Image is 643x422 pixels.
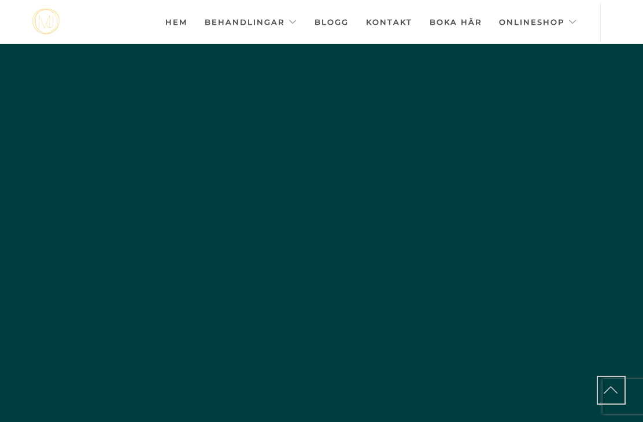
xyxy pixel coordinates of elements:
[32,9,60,35] a: mjstudio mjstudio mjstudio
[165,2,187,42] a: Hem
[430,2,482,42] a: Boka här
[499,2,577,42] a: Onlineshop
[205,2,297,42] a: Behandlingar
[32,9,60,35] img: mjstudio
[315,2,349,42] a: Blogg
[366,2,412,42] a: Kontakt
